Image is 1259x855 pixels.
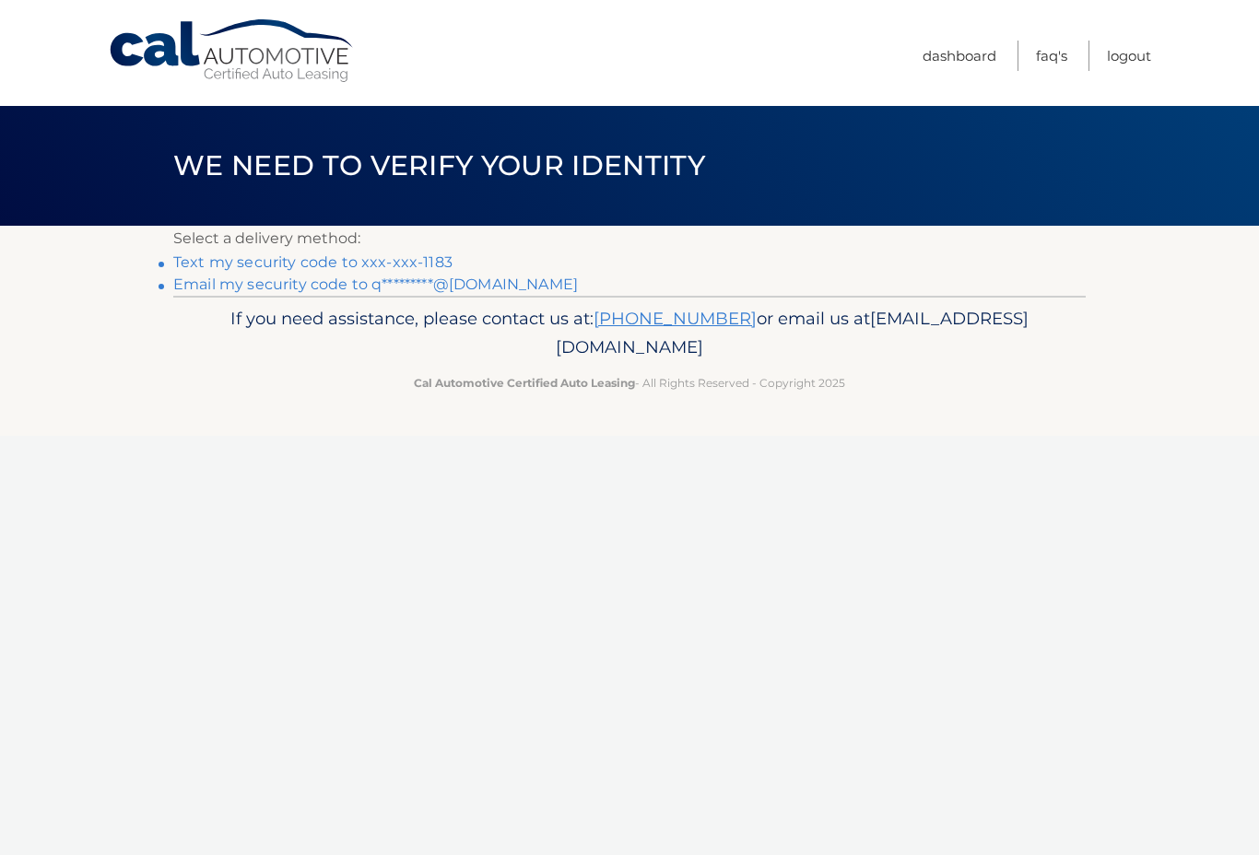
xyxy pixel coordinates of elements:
[173,226,1086,252] p: Select a delivery method:
[1107,41,1151,71] a: Logout
[173,148,705,182] span: We need to verify your identity
[173,253,453,271] a: Text my security code to xxx-xxx-1183
[923,41,996,71] a: Dashboard
[108,18,357,84] a: Cal Automotive
[185,304,1074,363] p: If you need assistance, please contact us at: or email us at
[185,373,1074,392] p: - All Rights Reserved - Copyright 2025
[414,376,635,390] strong: Cal Automotive Certified Auto Leasing
[173,275,578,293] a: Email my security code to q*********@[DOMAIN_NAME]
[594,308,757,329] a: [PHONE_NUMBER]
[1036,41,1067,71] a: FAQ's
